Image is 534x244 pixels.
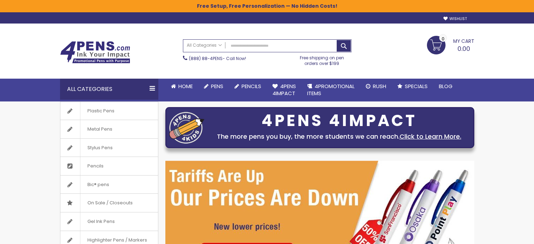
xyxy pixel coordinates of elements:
a: Plastic Pens [60,102,158,120]
a: Metal Pens [60,120,158,138]
a: On Sale / Closeouts [60,194,158,212]
a: Gel Ink Pens [60,212,158,231]
span: All Categories [187,42,222,48]
a: Blog [433,79,458,94]
span: Gel Ink Pens [80,212,122,231]
div: 4PENS 4IMPACT [208,113,470,128]
span: 0 [442,35,444,42]
a: Home [165,79,198,94]
span: Stylus Pens [80,139,120,157]
div: The more pens you buy, the more students we can reach. [208,132,470,141]
a: Rush [360,79,392,94]
a: (888) 88-4PENS [189,55,223,61]
a: 4PROMOTIONALITEMS [302,79,360,101]
a: Pencils [60,157,158,175]
a: Pencils [229,79,267,94]
span: Bic® pens [80,176,116,194]
span: Pencils [242,83,261,90]
span: 4Pens 4impact [272,83,296,97]
a: Wishlist [443,16,467,21]
span: 4PROMOTIONAL ITEMS [307,83,355,97]
img: four_pen_logo.png [169,112,204,144]
a: All Categories [183,40,225,51]
span: Metal Pens [80,120,119,138]
div: Free shipping on pen orders over $199 [292,52,351,66]
span: Specials [405,83,428,90]
a: Pens [198,79,229,94]
div: All Categories [60,79,158,100]
a: 4Pens4impact [267,79,302,101]
span: Pencils [80,157,111,175]
img: 4Pens Custom Pens and Promotional Products [60,41,130,64]
span: Pens [211,83,223,90]
a: Click to Learn More. [400,132,461,141]
span: 0.00 [457,44,470,53]
span: Rush [373,83,386,90]
a: 0.00 0 [427,36,474,53]
a: Bic® pens [60,176,158,194]
span: Home [178,83,193,90]
a: Specials [392,79,433,94]
span: - Call Now! [189,55,246,61]
a: Stylus Pens [60,139,158,157]
span: Plastic Pens [80,102,121,120]
span: On Sale / Closeouts [80,194,140,212]
span: Blog [439,83,453,90]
